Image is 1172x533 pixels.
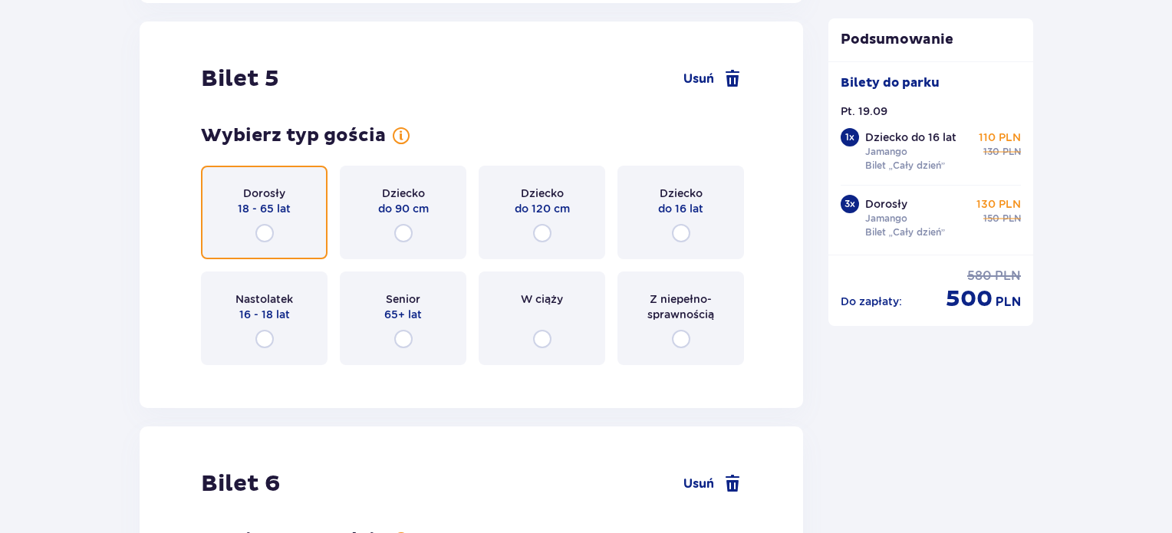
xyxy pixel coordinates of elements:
[201,469,280,498] p: Bilet 6
[201,124,386,147] p: Wybierz typ gościa
[658,201,703,216] p: do 16 lat
[243,186,285,201] p: Dorosły
[515,201,570,216] p: do 120 cm
[995,268,1021,285] p: PLN
[983,212,999,225] p: 150
[828,31,1034,49] p: Podsumowanie
[967,268,992,285] p: 580
[996,294,1021,311] p: PLN
[865,212,907,225] p: Jamango
[521,186,564,201] p: Dziecko
[983,145,999,159] p: 130
[683,475,714,492] span: Usuń
[683,71,714,87] span: Usuń
[946,285,993,314] p: 500
[841,74,940,91] p: Bilety do parku
[841,195,859,213] div: 3 x
[1002,145,1021,159] p: PLN
[201,64,279,94] p: Bilet 5
[841,104,887,119] p: Pt. 19.09
[865,159,946,173] p: Bilet „Cały dzień”
[865,130,956,145] p: Dziecko do 16 lat
[1002,212,1021,225] p: PLN
[683,475,742,493] a: Usuń
[235,291,293,307] p: Nastolatek
[865,145,907,159] p: Jamango
[841,128,859,146] div: 1 x
[238,201,291,216] p: 18 - 65 lat
[976,196,1021,212] p: 130 PLN
[683,70,742,88] a: Usuń
[239,307,290,322] p: 16 - 18 lat
[979,130,1021,145] p: 110 PLN
[631,291,730,322] p: Z niepełno­sprawnością
[378,201,429,216] p: do 90 cm
[386,291,420,307] p: Senior
[660,186,703,201] p: Dziecko
[521,291,563,307] p: W ciąży
[384,307,422,322] p: 65+ lat
[382,186,425,201] p: Dziecko
[865,196,907,212] p: Dorosły
[865,225,946,239] p: Bilet „Cały dzień”
[841,294,902,309] p: Do zapłaty :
